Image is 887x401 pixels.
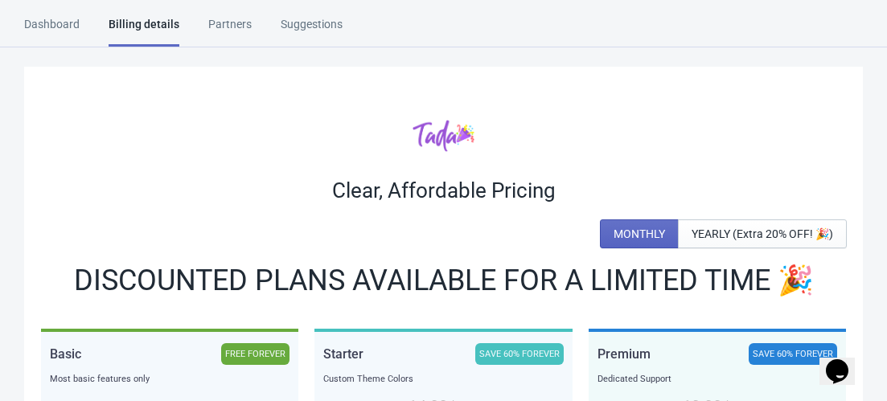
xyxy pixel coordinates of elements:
[692,227,833,240] span: YEARLY (Extra 20% OFF! 🎉)
[597,371,837,387] div: Dedicated Support
[749,343,837,365] div: SAVE 60% FOREVER
[221,343,290,365] div: FREE FOREVER
[413,119,474,152] img: tadacolor.png
[109,16,179,47] div: Billing details
[281,16,343,44] div: Suggestions
[597,343,651,365] div: Premium
[208,16,252,44] div: Partners
[323,343,363,365] div: Starter
[50,371,290,387] div: Most basic features only
[475,343,564,365] div: SAVE 60% FOREVER
[819,337,871,385] iframe: chat widget
[600,219,679,248] button: MONTHLY
[40,178,847,203] div: Clear, Affordable Pricing
[323,371,563,387] div: Custom Theme Colors
[40,268,847,293] div: DISCOUNTED PLANS AVAILABLE FOR A LIMITED TIME 🎉
[678,219,847,248] button: YEARLY (Extra 20% OFF! 🎉)
[50,343,81,365] div: Basic
[24,16,80,44] div: Dashboard
[614,227,665,240] span: MONTHLY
